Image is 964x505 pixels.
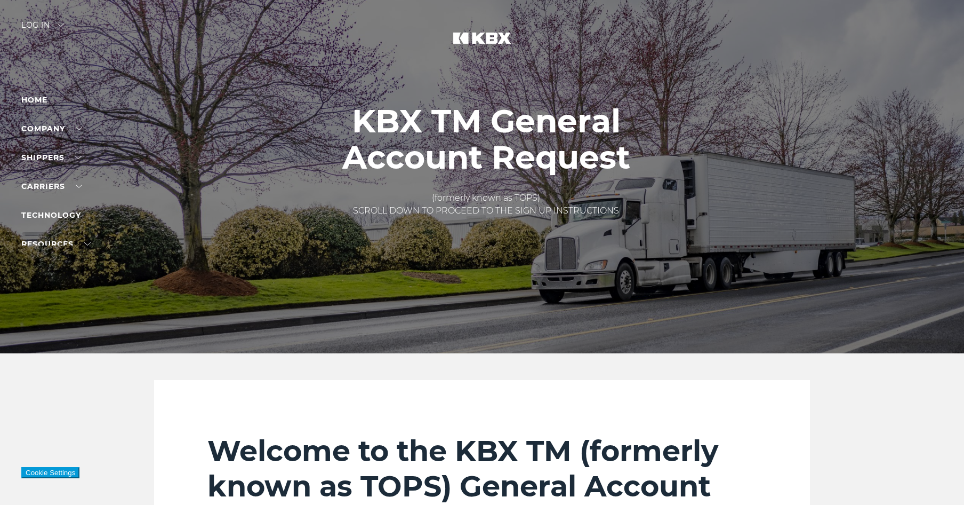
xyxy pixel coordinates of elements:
[342,103,630,176] h1: KBX TM General Account Request
[58,23,64,27] img: arrow
[442,21,522,68] img: kbx logo
[21,239,91,249] a: RESOURCES
[21,21,64,37] div: Log in
[21,210,81,220] a: Technology
[342,192,630,217] p: (formerly known as TOPS) SCROLL DOWN TO PROCEED TO THE SIGN UP INSTRUCTIONS
[21,467,79,478] button: Cookie Settings
[21,153,82,162] a: SHIPPERS
[21,95,47,105] a: Home
[21,124,82,133] a: Company
[21,182,82,191] a: Carriers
